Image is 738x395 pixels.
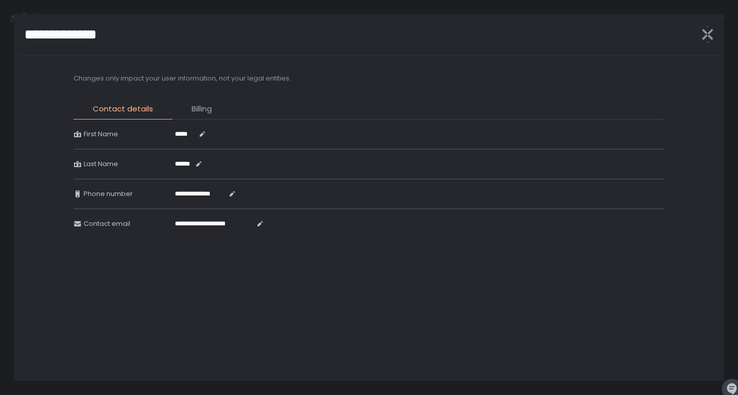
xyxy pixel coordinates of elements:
span: Contact email [84,219,130,228]
h2: Changes only impact your user information, not your legal entities. [73,74,291,83]
span: Contact details [93,103,153,115]
span: Last Name [84,160,118,169]
span: Phone number [84,189,133,199]
span: First Name [84,130,118,139]
span: Billing [192,103,212,115]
